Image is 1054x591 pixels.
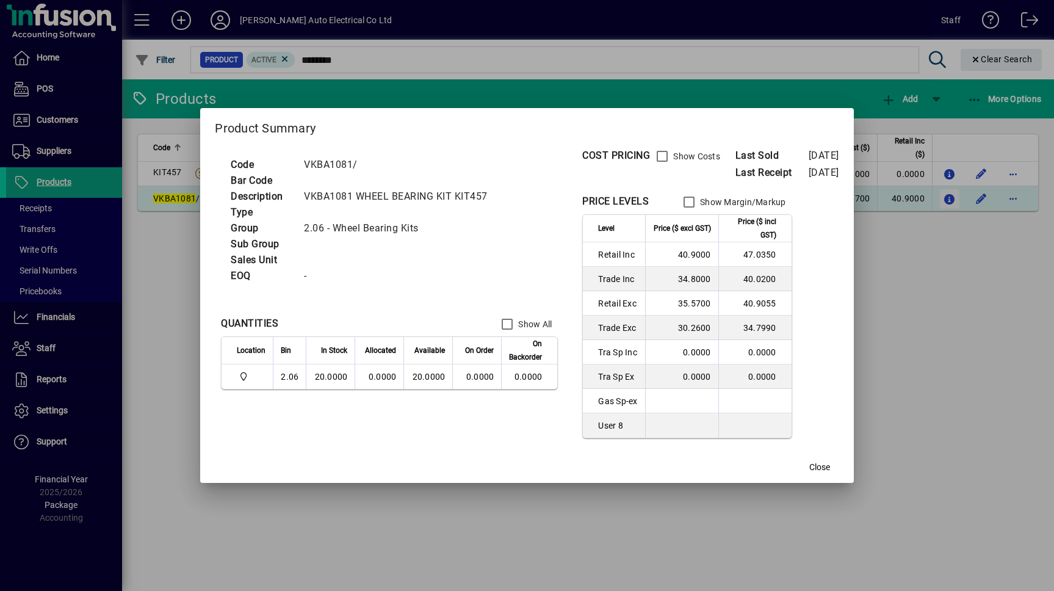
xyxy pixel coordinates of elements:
[718,267,792,291] td: 40.0200
[671,150,720,162] label: Show Costs
[298,268,502,284] td: -
[654,222,711,235] span: Price ($ excl GST)
[321,344,347,357] span: In Stock
[718,364,792,389] td: 0.0000
[598,395,637,407] span: Gas Sp-ex
[645,316,718,340] td: 30.2600
[414,344,445,357] span: Available
[200,108,854,143] h2: Product Summary
[726,215,776,242] span: Price ($ incl GST)
[225,236,298,252] td: Sub Group
[598,297,637,310] span: Retail Exc
[598,248,637,261] span: Retail Inc
[718,242,792,267] td: 47.0350
[365,344,396,357] span: Allocated
[645,364,718,389] td: 0.0000
[273,364,306,389] td: 2.06
[645,267,718,291] td: 34.8000
[598,346,637,358] span: Tra Sp Inc
[645,242,718,267] td: 40.9000
[221,316,278,331] div: QUANTITIES
[355,364,403,389] td: 0.0000
[501,364,557,389] td: 0.0000
[225,252,298,268] td: Sales Unit
[809,150,839,161] span: [DATE]
[225,205,298,220] td: Type
[582,194,649,209] div: PRICE LEVELS
[598,273,637,285] span: Trade Inc
[465,344,494,357] span: On Order
[718,291,792,316] td: 40.9055
[735,165,809,180] span: Last Receipt
[598,419,637,432] span: User 8
[516,318,552,330] label: Show All
[225,157,298,173] td: Code
[298,220,502,236] td: 2.06 - Wheel Bearing Kits
[509,337,542,364] span: On Backorder
[718,316,792,340] td: 34.7990
[403,364,452,389] td: 20.0000
[718,340,792,364] td: 0.0000
[582,148,650,163] div: COST PRICING
[225,220,298,236] td: Group
[466,372,494,382] span: 0.0000
[306,364,355,389] td: 20.0000
[225,268,298,284] td: EOQ
[225,173,298,189] td: Bar Code
[237,344,265,357] span: Location
[598,222,615,235] span: Level
[735,148,809,163] span: Last Sold
[598,371,637,383] span: Tra Sp Ex
[698,196,786,208] label: Show Margin/Markup
[298,157,502,173] td: VKBA1081/
[225,189,298,205] td: Description
[645,291,718,316] td: 35.5700
[281,344,291,357] span: Bin
[298,189,502,205] td: VKBA1081 WHEEL BEARING KIT KIT457
[645,340,718,364] td: 0.0000
[809,461,830,474] span: Close
[809,167,839,178] span: [DATE]
[800,456,839,478] button: Close
[598,322,637,334] span: Trade Exc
